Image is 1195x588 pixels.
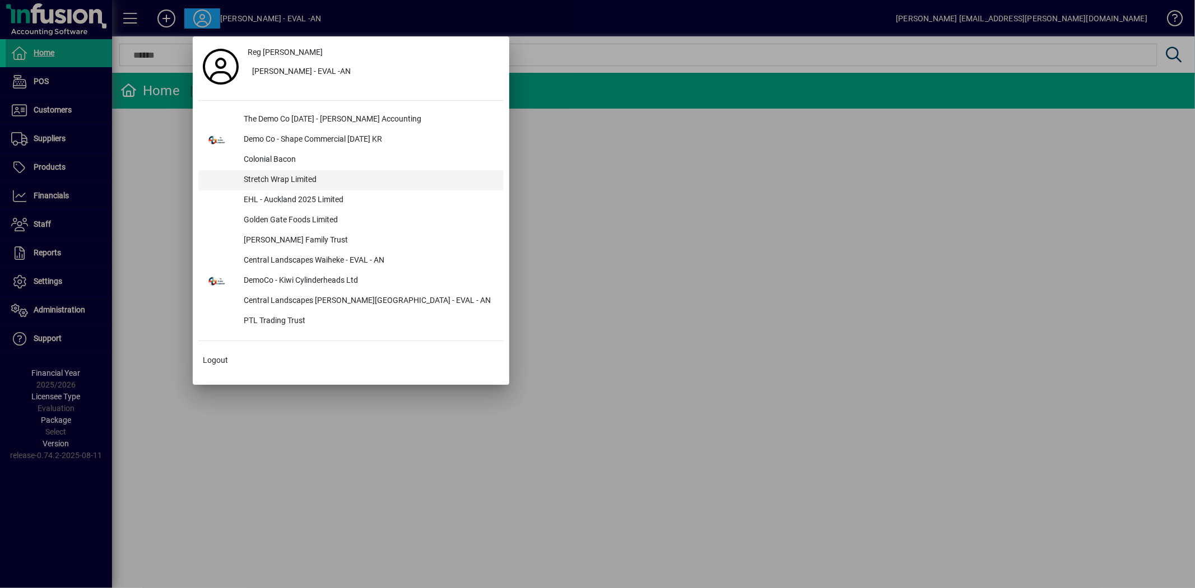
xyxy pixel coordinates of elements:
[235,170,504,190] div: Stretch Wrap Limited
[198,57,243,77] a: Profile
[235,190,504,211] div: EHL - Auckland 2025 Limited
[243,42,504,62] a: Reg [PERSON_NAME]
[198,251,504,271] button: Central Landscapes Waiheke - EVAL - AN
[198,311,504,332] button: PTL Trading Trust
[235,311,504,332] div: PTL Trading Trust
[198,271,504,291] button: DemoCo - Kiwi Cylinderheads Ltd
[235,291,504,311] div: Central Landscapes [PERSON_NAME][GEOGRAPHIC_DATA] - EVAL - AN
[198,130,504,150] button: Demo Co - Shape Commercial [DATE] KR
[198,190,504,211] button: EHL - Auckland 2025 Limited
[203,354,228,366] span: Logout
[198,231,504,251] button: [PERSON_NAME] Family Trust
[198,170,504,190] button: Stretch Wrap Limited
[235,271,504,291] div: DemoCo - Kiwi Cylinderheads Ltd
[198,350,504,370] button: Logout
[235,251,504,271] div: Central Landscapes Waiheke - EVAL - AN
[235,110,504,130] div: The Demo Co [DATE] - [PERSON_NAME] Accounting
[198,110,504,130] button: The Demo Co [DATE] - [PERSON_NAME] Accounting
[235,130,504,150] div: Demo Co - Shape Commercial [DATE] KR
[243,62,504,82] button: [PERSON_NAME] - EVAL -AN
[248,46,323,58] span: Reg [PERSON_NAME]
[235,150,504,170] div: Colonial Bacon
[198,211,504,231] button: Golden Gate Foods Limited
[235,211,504,231] div: Golden Gate Foods Limited
[198,291,504,311] button: Central Landscapes [PERSON_NAME][GEOGRAPHIC_DATA] - EVAL - AN
[235,231,504,251] div: [PERSON_NAME] Family Trust
[198,150,504,170] button: Colonial Bacon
